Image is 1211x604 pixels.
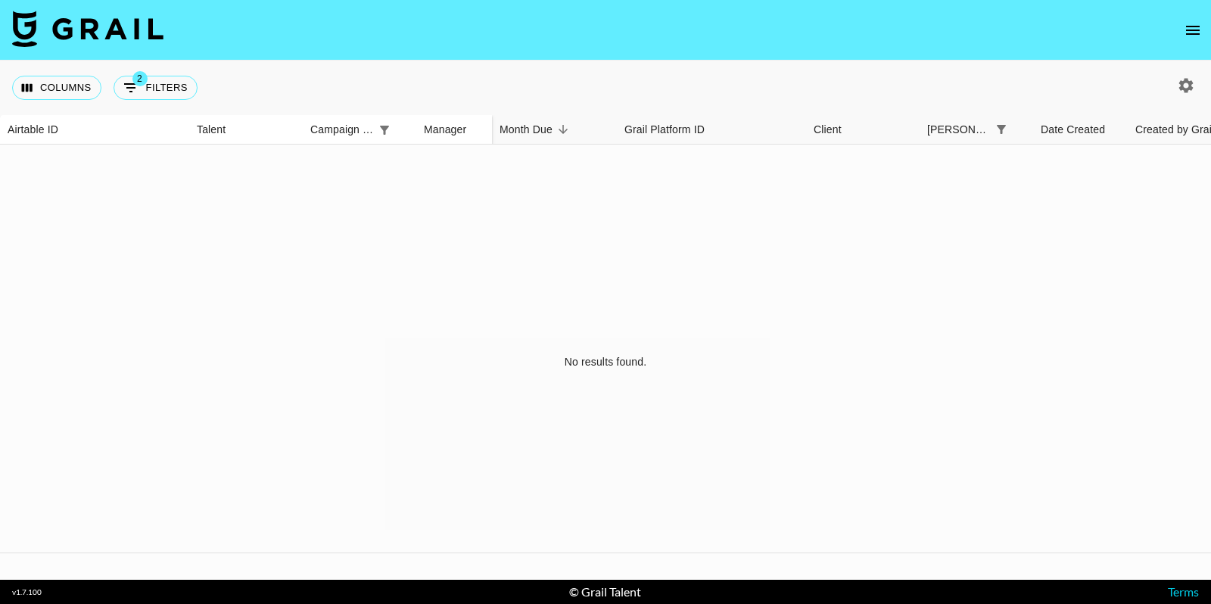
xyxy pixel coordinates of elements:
[624,115,705,145] div: Grail Platform ID
[374,120,395,141] button: Show filters
[617,115,806,145] div: Grail Platform ID
[1168,584,1199,599] a: Terms
[500,115,553,145] div: Month Due
[1012,119,1033,140] button: Sort
[569,584,641,599] div: © Grail Talent
[189,115,303,145] div: Talent
[114,76,198,100] button: Show filters
[492,115,617,145] div: Month Due
[927,115,991,145] div: [PERSON_NAME]
[12,11,163,47] img: Grail Talent
[806,115,920,145] div: Client
[197,115,226,145] div: Talent
[416,115,492,145] div: Manager
[395,120,416,141] button: Sort
[424,115,466,145] div: Manager
[1033,115,1128,145] div: Date Created
[991,119,1012,140] div: 1 active filter
[310,115,374,145] div: Campaign (Type)
[1041,115,1105,145] div: Date Created
[814,115,842,145] div: Client
[1178,15,1208,45] button: open drawer
[12,587,42,597] div: v 1.7.100
[12,76,101,100] button: Select columns
[303,115,416,145] div: Campaign (Type)
[8,115,58,145] div: Airtable ID
[920,115,1033,145] div: Booker
[991,119,1012,140] button: Show filters
[132,71,148,86] span: 2
[374,120,395,141] div: 1 active filter
[553,119,574,140] button: Sort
